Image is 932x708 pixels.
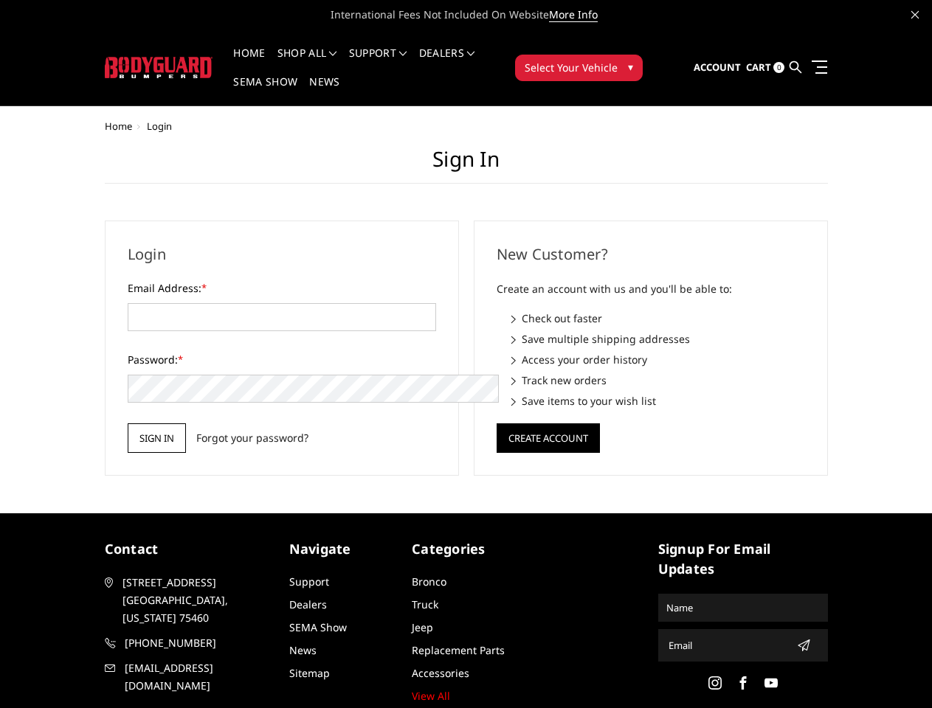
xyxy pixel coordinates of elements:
[289,666,330,680] a: Sitemap
[125,659,274,695] span: [EMAIL_ADDRESS][DOMAIN_NAME]
[663,634,791,657] input: Email
[412,689,450,703] a: View All
[412,539,520,559] h5: Categories
[497,423,600,453] button: Create Account
[105,634,275,652] a: [PHONE_NUMBER]
[196,430,308,445] a: Forgot your password?
[515,55,643,81] button: Select Your Vehicle
[658,539,828,579] h5: signup for email updates
[746,60,771,74] span: Cart
[773,62,784,73] span: 0
[412,666,469,680] a: Accessories
[122,574,272,627] span: [STREET_ADDRESS] [GEOGRAPHIC_DATA], [US_STATE] 75460
[525,60,618,75] span: Select Your Vehicle
[277,48,337,77] a: shop all
[233,77,297,105] a: SEMA Show
[289,620,347,634] a: SEMA Show
[289,575,329,589] a: Support
[105,57,213,78] img: BODYGUARD BUMPERS
[128,423,186,453] input: Sign in
[549,7,598,22] a: More Info
[511,310,805,326] li: Check out faster
[419,48,475,77] a: Dealers
[105,659,275,695] a: [EMAIL_ADDRESS][DOMAIN_NAME]
[694,48,741,88] a: Account
[289,539,398,559] h5: Navigate
[660,596,826,619] input: Name
[289,597,327,611] a: Dealers
[349,48,407,77] a: Support
[147,119,172,133] span: Login
[105,147,828,184] h1: Sign in
[412,643,505,657] a: Replacement Parts
[511,331,805,347] li: Save multiple shipping addresses
[628,59,633,74] span: ▾
[105,119,132,133] a: Home
[309,77,339,105] a: News
[497,243,805,265] h2: New Customer?
[412,575,446,589] a: Bronco
[128,243,436,265] h2: Login
[125,634,274,652] span: [PHONE_NUMBER]
[511,372,805,388] li: Track new orders
[412,620,433,634] a: Jeep
[412,597,438,611] a: Truck
[233,48,265,77] a: Home
[497,429,600,443] a: Create Account
[511,393,805,409] li: Save items to your wish list
[128,280,436,296] label: Email Address:
[497,280,805,298] p: Create an account with us and you'll be able to:
[128,352,436,367] label: Password:
[694,60,741,74] span: Account
[105,539,275,559] h5: contact
[289,643,317,657] a: News
[746,48,784,88] a: Cart 0
[511,352,805,367] li: Access your order history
